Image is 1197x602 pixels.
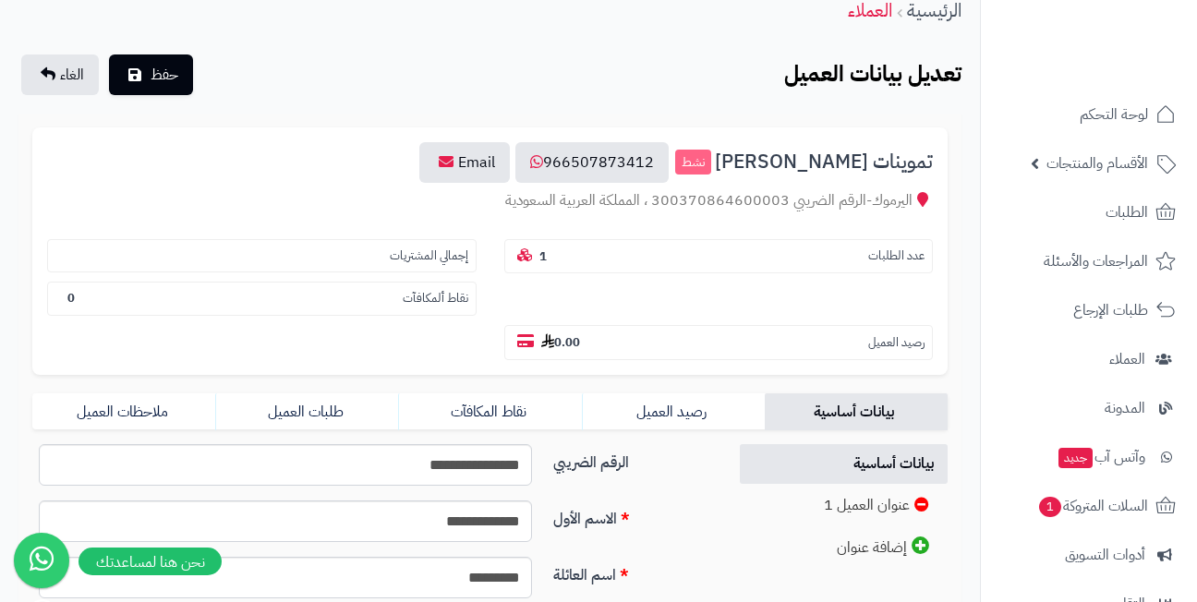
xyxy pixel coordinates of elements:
span: المدونة [1105,395,1145,421]
span: جديد [1058,448,1093,468]
a: بيانات أساسية [765,393,948,430]
span: الطلبات [1106,199,1148,225]
span: لوحة التحكم [1080,102,1148,127]
button: حفظ [109,54,193,95]
a: 966507873412 [515,142,669,183]
a: عنوان العميل 1 [740,486,948,525]
span: طلبات الإرجاع [1073,297,1148,323]
img: logo-2.png [1071,52,1179,90]
span: حفظ [151,64,178,86]
span: الغاء [60,64,84,86]
span: أدوات التسويق [1065,542,1145,568]
small: عدد الطلبات [868,247,925,265]
label: الاسم الأول [546,500,719,530]
span: 1 [1039,497,1061,517]
label: الرقم الضريبي [546,444,719,474]
a: السلات المتروكة1 [992,484,1186,528]
a: أدوات التسويق [992,533,1186,577]
label: اسم العائلة [546,557,719,586]
b: 0.00 [541,333,580,351]
a: رصيد العميل [582,393,765,430]
a: الغاء [21,54,99,95]
span: وآتس آب [1057,444,1145,470]
b: تعديل بيانات العميل [784,57,961,90]
a: نقاط المكافآت [398,393,581,430]
span: العملاء [1109,346,1145,372]
b: 0 [67,289,75,307]
a: إضافة عنوان [740,527,948,568]
small: نقاط ألمكافآت [403,290,468,307]
a: ملاحظات العميل [32,393,215,430]
a: لوحة التحكم [992,92,1186,137]
a: وآتس آبجديد [992,435,1186,479]
small: نشط [675,150,711,175]
a: الطلبات [992,190,1186,235]
a: طلبات الإرجاع [992,288,1186,332]
span: السلات المتروكة [1037,493,1148,519]
a: العملاء [992,337,1186,381]
a: Email [419,142,510,183]
div: اليرموك-الرقم الضريبي 300370864600003 ، المملكة العربية السعودية [47,190,933,211]
small: إجمالي المشتريات [390,247,468,265]
a: المدونة [992,386,1186,430]
a: بيانات أساسية [740,444,948,484]
span: تموينات [PERSON_NAME] [715,151,933,173]
a: طلبات العميل [215,393,398,430]
span: المراجعات والأسئلة [1044,248,1148,274]
b: 1 [539,247,547,265]
small: رصيد العميل [868,334,925,352]
a: المراجعات والأسئلة [992,239,1186,283]
span: الأقسام والمنتجات [1046,150,1148,176]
